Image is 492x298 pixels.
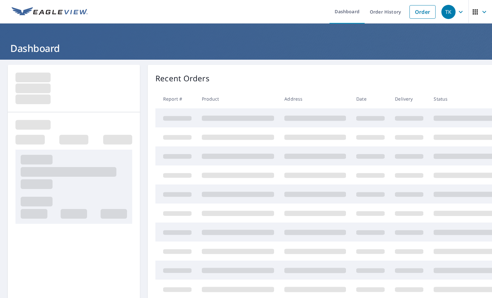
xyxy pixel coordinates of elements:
[8,42,484,55] h1: Dashboard
[351,89,390,108] th: Date
[390,89,428,108] th: Delivery
[409,5,436,19] a: Order
[155,73,210,84] p: Recent Orders
[441,5,456,19] div: TK
[12,7,88,17] img: EV Logo
[197,89,279,108] th: Product
[279,89,351,108] th: Address
[155,89,197,108] th: Report #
